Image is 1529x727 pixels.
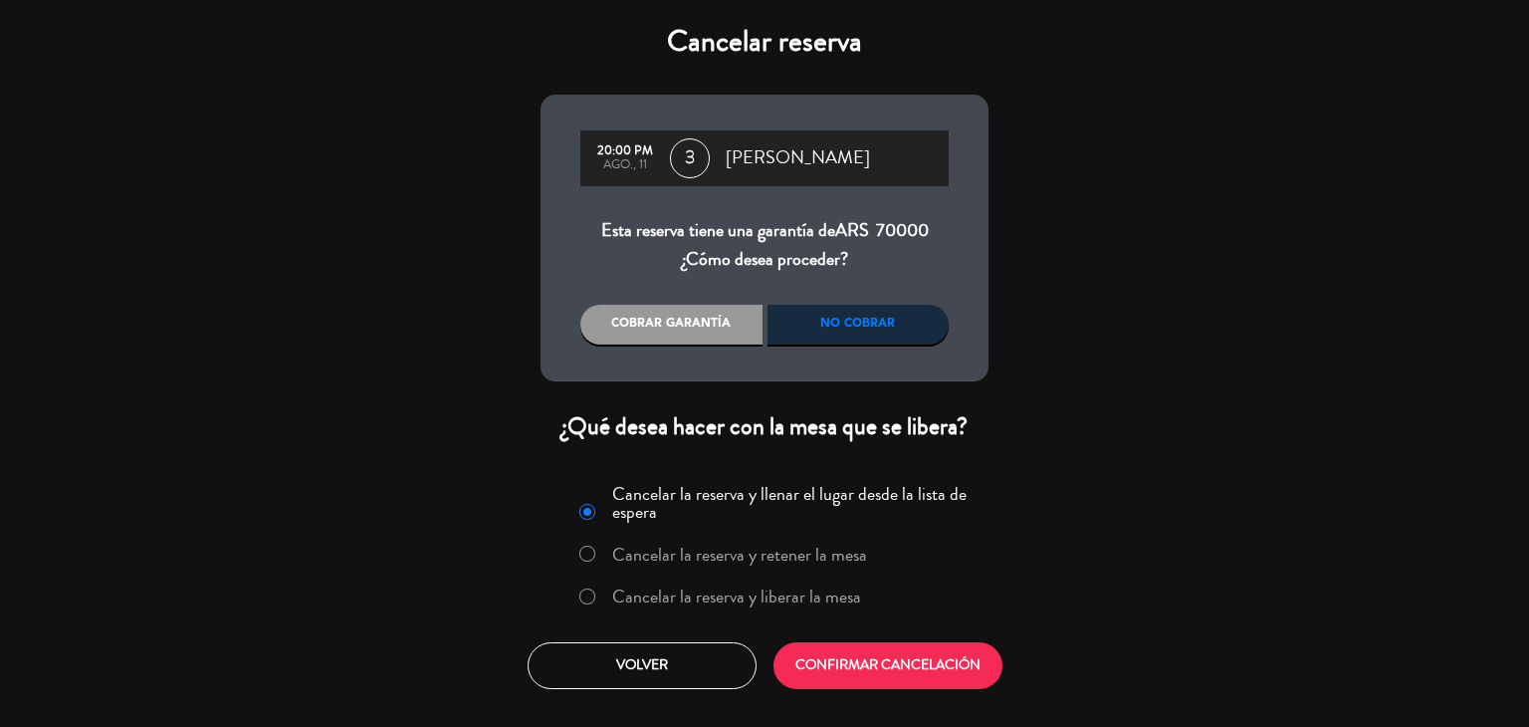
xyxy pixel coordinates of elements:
span: [PERSON_NAME] [726,143,870,173]
div: Esta reserva tiene una garantía de ¿Cómo desea proceder? [580,216,949,275]
button: Volver [528,642,757,689]
div: ¿Qué desea hacer con la mesa que se libera? [541,411,988,442]
div: ago., 11 [590,158,660,172]
div: Cobrar garantía [580,305,763,345]
span: 3 [670,138,710,178]
span: ARS [835,217,869,243]
label: Cancelar la reserva y llenar el lugar desde la lista de espera [612,485,977,521]
button: CONFIRMAR CANCELACIÓN [773,642,1002,689]
h4: Cancelar reserva [541,24,988,60]
span: 70000 [876,217,929,243]
label: Cancelar la reserva y liberar la mesa [612,588,861,606]
div: 20:00 PM [590,144,660,158]
div: No cobrar [767,305,950,345]
label: Cancelar la reserva y retener la mesa [612,546,867,564]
